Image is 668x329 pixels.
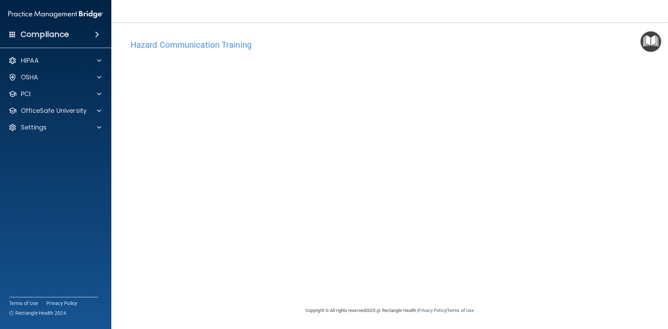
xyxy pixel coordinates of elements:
[130,40,649,49] h4: Hazard Communication Training
[21,90,31,98] p: PCI
[548,280,660,307] iframe: Drift Widget Chat Controller
[8,73,101,81] a: OSHA
[447,308,474,313] a: Terms of Use
[8,90,101,98] a: PCI
[46,300,78,307] a: Privacy Policy
[21,30,69,39] h4: Compliance
[21,73,38,81] p: OSHA
[8,7,103,21] img: PMB logo
[130,53,485,283] iframe: HCT
[21,107,87,115] p: OfficeSafe University
[8,123,101,132] a: Settings
[21,56,39,65] p: HIPAA
[8,56,101,65] a: HIPAA
[21,123,47,132] p: Settings
[9,300,38,307] a: Terms of Use
[9,310,66,316] span: Ⓒ Rectangle Health 2024
[418,308,446,313] a: Privacy Policy
[8,107,101,115] a: OfficeSafe University
[263,299,517,322] div: Copyright © All rights reserved 2025 @ Rectangle Health | |
[641,31,661,52] button: Open Resource Center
